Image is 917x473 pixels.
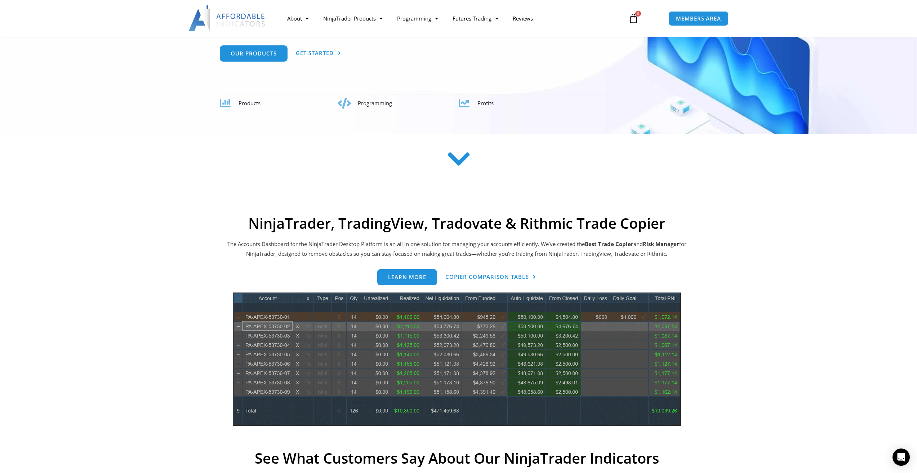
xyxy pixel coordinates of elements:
[280,10,316,27] a: About
[226,450,687,467] h2: See What Customers Say About Our NinjaTrader Indicators
[316,10,390,27] a: NinjaTrader Products
[296,45,341,62] a: Get Started
[231,51,277,56] span: Our Products
[188,5,266,31] img: LogoAI | Affordable Indicators – NinjaTrader
[585,240,633,247] b: Best Trade Copier
[377,269,437,285] a: Learn more
[668,11,729,26] a: MEMBERS AREA
[445,10,506,27] a: Futures Trading
[296,50,334,56] span: Get Started
[643,240,679,247] strong: Risk Manager
[390,10,445,27] a: Programming
[220,45,288,62] a: Our Products
[506,10,540,27] a: Reviews
[280,10,620,27] nav: Menu
[226,215,687,232] h2: NinjaTrader, TradingView, Tradovate & Rithmic Trade Copier
[445,274,529,280] span: Copier Comparison Table
[477,99,494,107] span: Profits
[892,449,910,466] div: Open Intercom Messenger
[445,269,536,285] a: Copier Comparison Table
[676,16,721,21] span: MEMBERS AREA
[618,8,649,29] a: 0
[388,275,426,280] span: Learn more
[239,99,261,107] span: Products
[233,293,681,426] img: wideview8 28 2 | Affordable Indicators – NinjaTrader
[358,99,392,107] span: Programming
[635,11,641,17] span: 0
[226,239,687,259] p: The Accounts Dashboard for the NinjaTrader Desktop Platform is an all in one solution for managin...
